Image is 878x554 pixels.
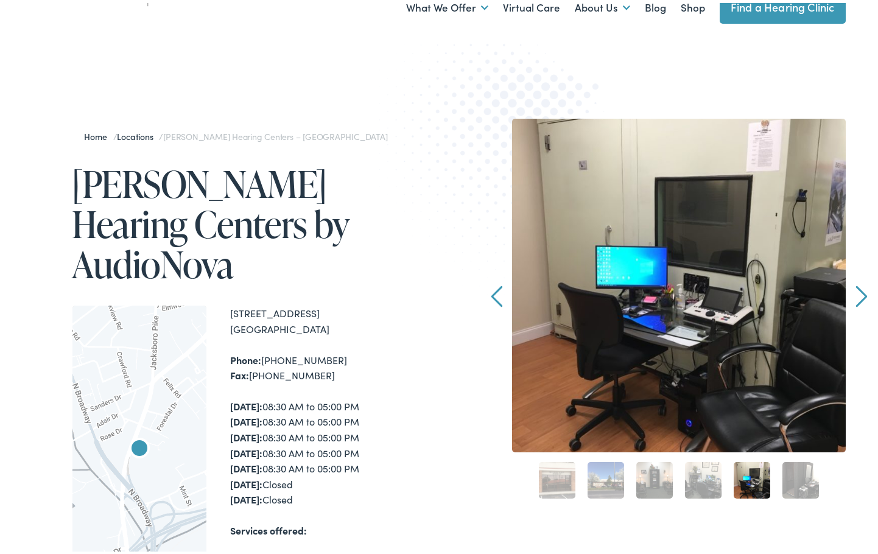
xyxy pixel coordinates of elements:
[231,458,263,472] strong: [DATE]:
[782,459,819,496] a: 6
[120,427,159,466] div: Taylor Hearing Centers by AudioNova
[72,161,444,281] h1: [PERSON_NAME] Hearing Centers by AudioNova
[231,303,444,334] div: [STREET_ADDRESS] [GEOGRAPHIC_DATA]
[231,349,444,380] div: [PHONE_NUMBER] [PHONE_NUMBER]
[231,350,262,363] strong: Phone:
[491,282,502,304] a: Prev
[163,127,387,139] span: [PERSON_NAME] Hearing Centers – [GEOGRAPHIC_DATA]
[85,127,388,139] span: / /
[231,521,307,534] strong: Services offered:
[231,443,263,457] strong: [DATE]:
[855,282,867,304] a: Next
[685,459,722,496] a: 4
[734,459,770,496] a: 5
[231,427,263,441] strong: [DATE]:
[117,127,159,139] a: Locations
[231,365,250,379] strong: Fax:
[231,474,263,488] strong: [DATE]:
[636,459,673,496] a: 3
[231,396,444,505] div: 08:30 AM to 05:00 PM 08:30 AM to 05:00 PM 08:30 AM to 05:00 PM 08:30 AM to 05:00 PM 08:30 AM to 0...
[588,459,624,496] a: 2
[231,412,263,425] strong: [DATE]:
[231,396,263,410] strong: [DATE]:
[231,489,263,503] strong: [DATE]:
[85,127,113,139] a: Home
[539,459,575,496] a: 1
